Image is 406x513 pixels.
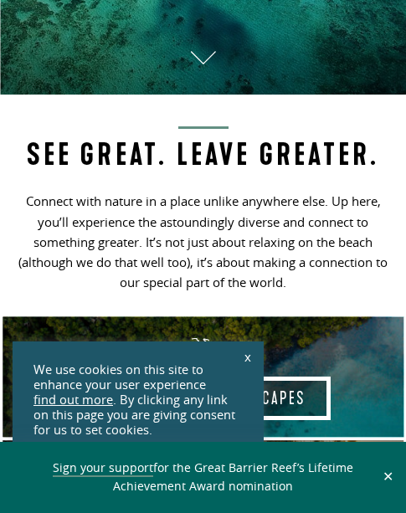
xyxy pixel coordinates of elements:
[53,459,153,477] a: Sign your support
[17,191,389,292] p: Connect with nature in a place unlike anywhere else. Up here, you’ll experience the astoundingly ...
[236,338,260,375] a: x
[378,469,398,485] button: Close
[33,392,113,408] a: find out more
[53,459,353,495] span: for the Great Barrier Reef’s Lifetime Achievement Award nomination
[17,126,389,172] h2: See Great. Leave Greater.
[33,362,243,438] div: We use cookies on this site to enhance your user experience . By clicking any link on this page y...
